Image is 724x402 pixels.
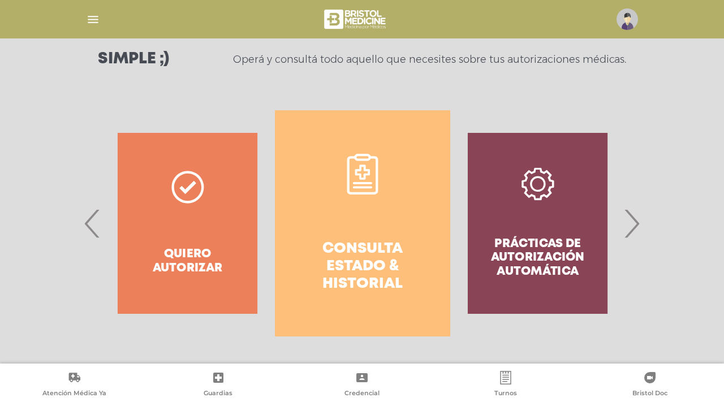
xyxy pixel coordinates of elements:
img: profile-placeholder.svg [617,8,638,30]
span: Guardias [204,389,232,399]
a: Credencial [290,371,434,400]
a: Turnos [434,371,578,400]
img: Cober_menu-lines-white.svg [86,12,100,27]
a: Guardias [146,371,290,400]
a: Consulta estado & historial [275,110,450,336]
h3: Simple ;) [98,51,169,67]
a: Atención Médica Ya [2,371,146,400]
span: Credencial [344,389,380,399]
span: Previous [81,193,104,254]
span: Next [620,193,643,254]
span: Bristol Doc [632,389,667,399]
img: bristol-medicine-blanco.png [322,6,390,33]
span: Turnos [494,389,517,399]
h4: Consulta estado & historial [295,240,429,293]
span: Atención Médica Ya [42,389,106,399]
a: Bristol Doc [578,371,722,400]
p: Operá y consultá todo aquello que necesites sobre tus autorizaciones médicas. [233,53,626,66]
